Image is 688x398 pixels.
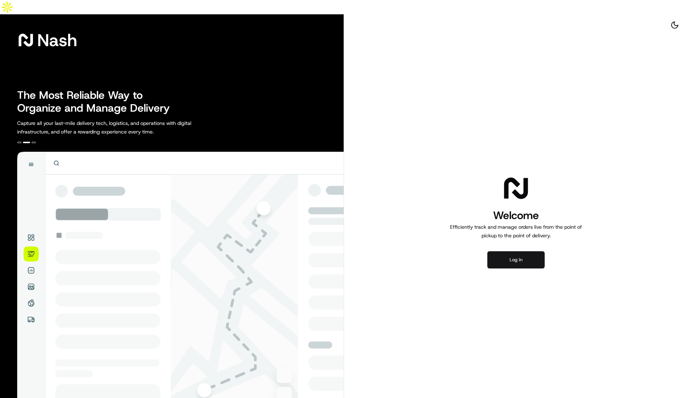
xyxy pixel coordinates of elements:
button: Log in [487,251,545,268]
h1: Welcome [447,208,585,223]
h2: The Most Reliable Way to Organize and Manage Delivery [17,89,178,115]
p: Efficiently track and manage orders live from the point of pickup to the point of delivery. [447,223,585,240]
p: Capture all your last-mile delivery tech, logistics, and operations with digital infrastructure, ... [17,119,224,136]
span: Nash [37,33,77,47]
